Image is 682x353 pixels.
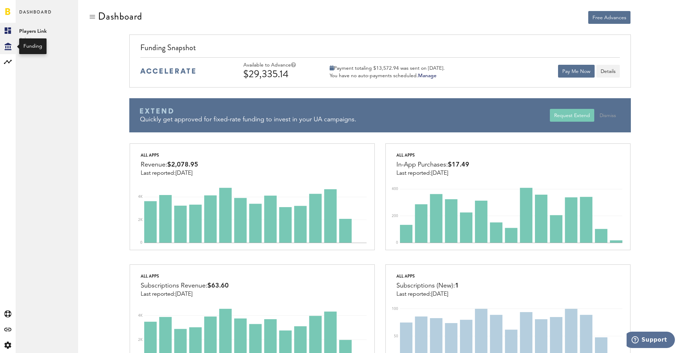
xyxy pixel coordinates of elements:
[243,62,311,68] div: Available to Advance
[19,27,75,36] span: Players Link
[141,272,229,280] div: All apps
[392,214,398,218] text: 200
[175,170,193,176] span: [DATE]
[19,8,52,23] span: Dashboard
[167,162,198,168] span: $2,078.95
[141,170,198,176] div: Last reported:
[627,332,675,349] iframe: Opens a widget where you can find more information
[550,109,594,122] button: Request Extend
[396,159,469,170] div: In-App Purchases:
[418,73,437,78] a: Manage
[175,291,193,297] span: [DATE]
[595,109,620,122] button: Dismiss
[141,291,229,297] div: Last reported:
[588,11,630,24] button: Free Advances
[141,159,198,170] div: Revenue:
[140,115,550,124] div: Quickly get approved for fixed-rate funding to invest in your UA campaigns.
[19,36,75,44] span: Admin
[207,283,229,289] span: $63.60
[392,187,398,191] text: 400
[396,241,398,244] text: 0
[448,162,469,168] span: $17.49
[396,170,469,176] div: Last reported:
[431,170,448,176] span: [DATE]
[141,151,198,159] div: All apps
[396,291,459,297] div: Last reported:
[455,283,459,289] span: 1
[396,280,459,291] div: Subscriptions (New):
[558,65,595,78] button: Pay Me Now
[138,338,143,342] text: 2K
[140,241,142,244] text: 0
[596,65,620,78] button: Details
[431,291,448,297] span: [DATE]
[140,108,173,114] img: Braavo Extend
[140,68,195,74] img: accelerate-medium-blue-logo.svg
[330,65,445,72] div: Payment totaling $13,572.94 was sent on [DATE].
[394,334,398,338] text: 50
[141,280,229,291] div: Subscriptions Revenue:
[98,11,142,22] div: Dashboard
[140,42,619,57] div: Funding Snapshot
[396,151,469,159] div: All apps
[138,314,143,317] text: 4K
[23,43,42,50] div: Funding
[138,218,143,222] text: 2K
[396,272,459,280] div: All apps
[243,68,311,80] div: $29,335.14
[392,307,398,311] text: 100
[138,195,143,199] text: 4K
[330,73,445,79] div: You have no auto-payments scheduled.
